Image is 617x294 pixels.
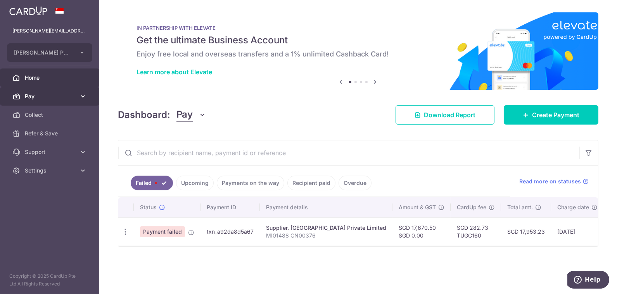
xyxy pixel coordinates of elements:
a: Failed [131,176,173,190]
a: Read more on statuses [519,178,589,185]
a: Recipient paid [287,176,335,190]
a: Upcoming [176,176,214,190]
span: Refer & Save [25,130,76,137]
span: Status [140,203,157,211]
th: Payment details [260,197,392,217]
h5: Get the ultimate Business Account [137,34,580,46]
span: Pay [176,108,193,122]
button: Pay [176,108,206,122]
span: Payment failed [140,226,185,237]
p: [PERSON_NAME][EMAIL_ADDRESS][DOMAIN_NAME] [12,27,87,35]
span: Total amt. [507,203,533,211]
span: Help [17,5,33,12]
p: MI01488 CN00376 [266,232,386,239]
a: Overdue [339,176,372,190]
span: [PERSON_NAME] PTE. LTD. [14,49,71,56]
span: Download Report [424,110,475,120]
iframe: Opens a widget where you can find more information [567,271,609,290]
span: Support [25,148,76,156]
input: Search by recipient name, payment id or reference [118,140,579,165]
th: Payment ID [200,197,260,217]
button: [PERSON_NAME] PTE. LTD. [7,43,92,62]
span: CardUp fee [457,203,486,211]
p: IN PARTNERSHIP WITH ELEVATE [137,25,580,31]
a: Learn more about Elevate [137,68,212,76]
img: CardUp [9,6,47,15]
span: Amount & GST [399,203,436,211]
span: Collect [25,111,76,119]
span: Charge date [557,203,589,211]
img: Renovation banner [118,12,598,90]
h6: Enjoy free local and overseas transfers and a 1% unlimited Cashback Card! [137,50,580,59]
td: SGD 17,670.50 SGD 0.00 [392,217,451,246]
span: Create Payment [532,110,579,120]
span: Home [25,74,76,82]
h4: Dashboard: [118,108,170,122]
a: Download Report [396,105,494,125]
span: Read more on statuses [519,178,581,185]
td: SGD 17,953.23 [501,217,551,246]
a: Payments on the way [217,176,284,190]
td: txn_a92da8d5a67 [200,217,260,246]
a: Create Payment [504,105,598,125]
span: Pay [25,92,76,100]
td: [DATE] [551,217,604,246]
div: Supplier. [GEOGRAPHIC_DATA] Private Limited [266,224,386,232]
span: Settings [25,167,76,174]
td: SGD 282.73 TUGC160 [451,217,501,246]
